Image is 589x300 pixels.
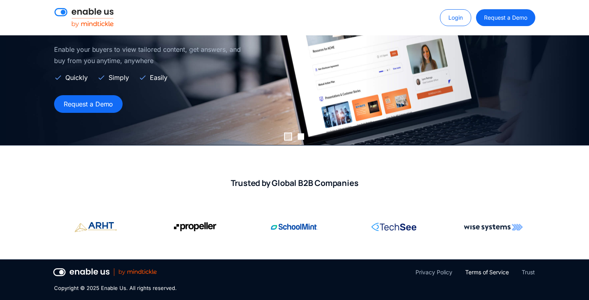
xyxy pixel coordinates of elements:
a: Request a Demo [54,95,123,113]
img: Check Icon [139,73,147,82]
div: Copyright © 2025 Enable Us. All rights reserved. [54,284,177,292]
div: Show slide 1 of 2 [285,133,291,140]
h2: Trusted by Global B2B Companies [54,178,535,188]
div: Simply [109,73,129,82]
a: Trust [522,267,535,277]
div: Quickly [65,73,88,82]
iframe: Qualified Messenger [552,263,589,300]
a: Login [440,9,471,26]
img: Wise Systems corporate logo [464,219,523,235]
img: Check Icon [54,73,62,82]
p: Enable your buyers to view tailored content, get answers, and buy from you anytime, anywhere [54,44,245,66]
a: Terms of Service [465,267,509,277]
img: RingCentral corporate logo [371,219,416,235]
div: Show slide 2 of 2 [298,133,304,140]
div: Easily [150,73,167,82]
a: Request a Demo [476,9,535,26]
img: Propeller Aero corporate logo [174,219,216,235]
img: Propeller Aero corporate logo [75,219,117,235]
img: SchoolMint corporate logo [271,219,318,235]
img: Check Icon [97,73,105,82]
a: Privacy Policy [416,267,452,277]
